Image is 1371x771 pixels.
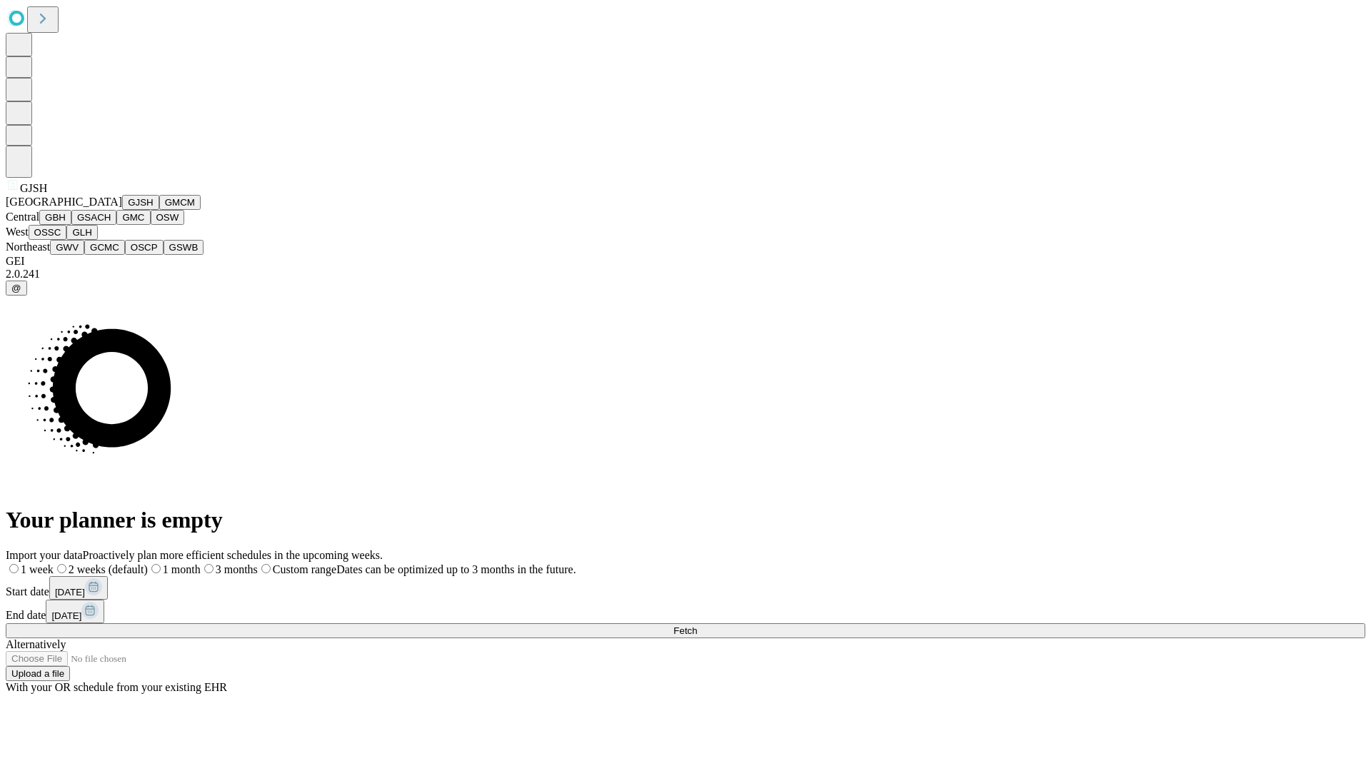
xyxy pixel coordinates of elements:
button: GJSH [122,195,159,210]
span: [GEOGRAPHIC_DATA] [6,196,122,208]
span: GJSH [20,182,47,194]
span: 1 week [21,563,54,575]
span: Custom range [273,563,336,575]
span: 3 months [216,563,258,575]
button: GWV [50,240,84,255]
span: With your OR schedule from your existing EHR [6,681,227,693]
button: GMCM [159,195,201,210]
span: West [6,226,29,238]
span: Proactively plan more efficient schedules in the upcoming weeks. [83,549,383,561]
button: [DATE] [46,600,104,623]
button: Fetch [6,623,1365,638]
span: Fetch [673,625,697,636]
button: GSACH [71,210,116,225]
span: Central [6,211,39,223]
input: 1 week [9,564,19,573]
button: GBH [39,210,71,225]
div: End date [6,600,1365,623]
button: GMC [116,210,150,225]
button: GSWB [164,240,204,255]
span: 2 weeks (default) [69,563,148,575]
input: 1 month [151,564,161,573]
button: Upload a file [6,666,70,681]
button: @ [6,281,27,296]
input: Custom rangeDates can be optimized up to 3 months in the future. [261,564,271,573]
span: Northeast [6,241,50,253]
button: [DATE] [49,576,108,600]
div: 2.0.241 [6,268,1365,281]
div: GEI [6,255,1365,268]
input: 2 weeks (default) [57,564,66,573]
span: 1 month [163,563,201,575]
input: 3 months [204,564,214,573]
span: [DATE] [55,587,85,598]
span: Alternatively [6,638,66,650]
button: OSSC [29,225,67,240]
h1: Your planner is empty [6,507,1365,533]
button: GCMC [84,240,125,255]
button: OSCP [125,240,164,255]
button: OSW [151,210,185,225]
span: Import your data [6,549,83,561]
span: [DATE] [51,610,81,621]
span: Dates can be optimized up to 3 months in the future. [336,563,576,575]
span: @ [11,283,21,293]
button: GLH [66,225,97,240]
div: Start date [6,576,1365,600]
